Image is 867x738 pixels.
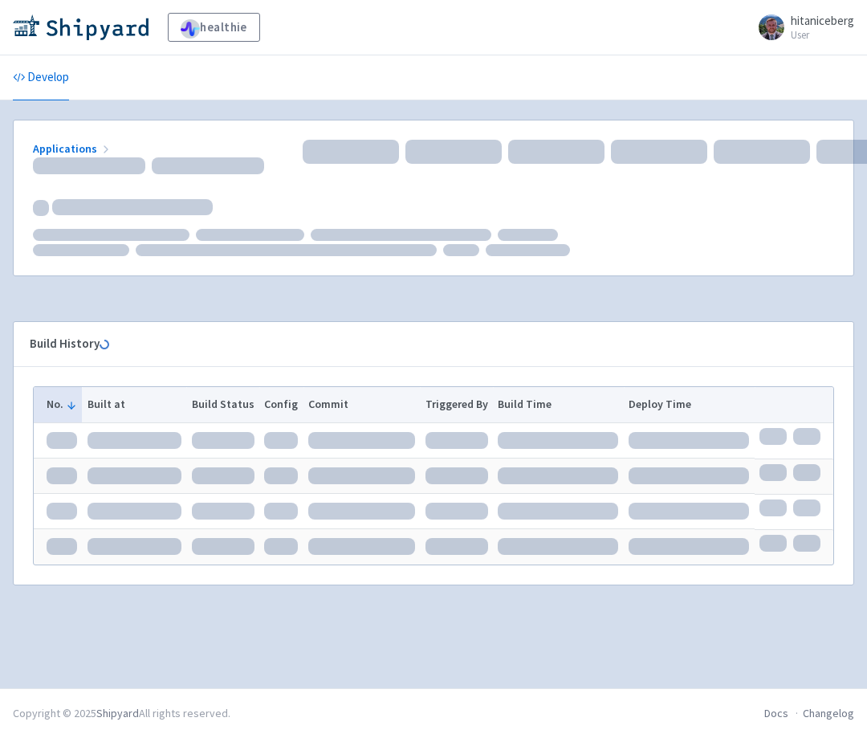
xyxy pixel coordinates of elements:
th: Built at [82,387,186,422]
a: Docs [764,706,788,720]
div: Build History [30,335,812,353]
small: User [791,30,854,40]
th: Config [259,387,303,422]
a: healthie [168,13,260,42]
th: Build Status [186,387,259,422]
th: Triggered By [420,387,493,422]
th: Commit [303,387,421,422]
div: Copyright © 2025 All rights reserved. [13,705,230,722]
span: hitaniceberg [791,13,854,28]
a: Applications [33,141,112,156]
button: No. [47,396,77,413]
a: Shipyard [96,706,139,720]
a: Develop [13,55,69,100]
a: hitaniceberg User [749,14,854,40]
img: Shipyard logo [13,14,149,40]
a: Changelog [803,706,854,720]
th: Deploy Time [624,387,755,422]
th: Build Time [493,387,624,422]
